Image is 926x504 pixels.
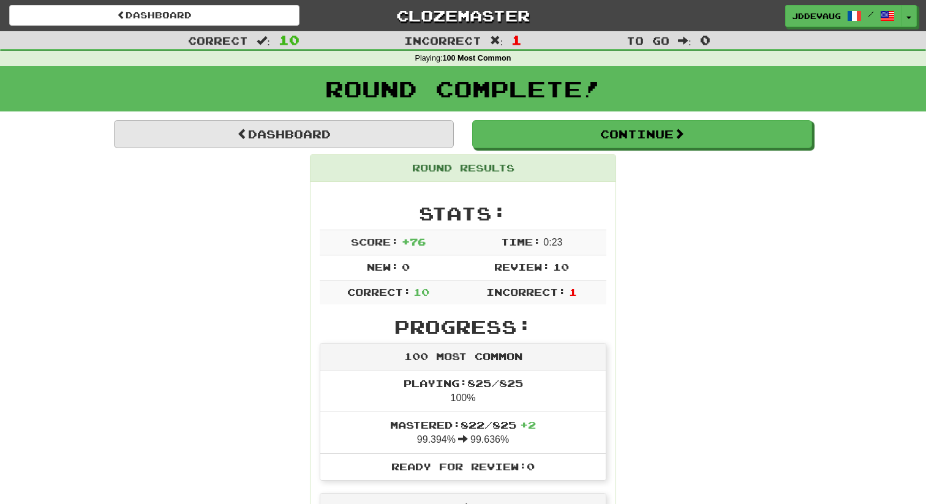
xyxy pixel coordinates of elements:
li: 99.394% 99.636% [320,412,606,454]
a: Dashboard [114,120,454,148]
span: + 76 [402,236,426,247]
span: : [257,36,270,46]
span: Correct: [347,286,411,298]
span: : [678,36,691,46]
span: + 2 [520,419,536,431]
li: 100% [320,370,606,412]
span: 10 [279,32,299,47]
a: jddevaug / [785,5,902,27]
span: Playing: 825 / 825 [404,377,523,389]
button: Continue [472,120,812,148]
strong: 100 Most Common [442,54,511,62]
span: Incorrect [404,34,481,47]
span: To go [627,34,669,47]
h2: Stats: [320,203,606,224]
span: New: [367,261,399,273]
span: 0 [700,32,710,47]
span: jddevaug [792,10,841,21]
span: Time: [501,236,541,247]
span: / [868,10,874,18]
span: 0 : 23 [543,237,562,247]
span: 10 [413,286,429,298]
span: 1 [569,286,577,298]
span: 10 [553,261,569,273]
span: Score: [351,236,399,247]
h1: Round Complete! [4,77,922,101]
span: Ready for Review: 0 [391,461,535,472]
span: : [490,36,503,46]
span: 1 [511,32,522,47]
h2: Progress: [320,317,606,337]
div: 100 Most Common [320,344,606,370]
a: Dashboard [9,5,299,26]
span: Mastered: 822 / 825 [390,419,536,431]
div: Round Results [311,155,615,182]
a: Clozemaster [318,5,608,26]
span: Incorrect: [486,286,566,298]
span: 0 [402,261,410,273]
span: Review: [494,261,550,273]
span: Correct [188,34,248,47]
